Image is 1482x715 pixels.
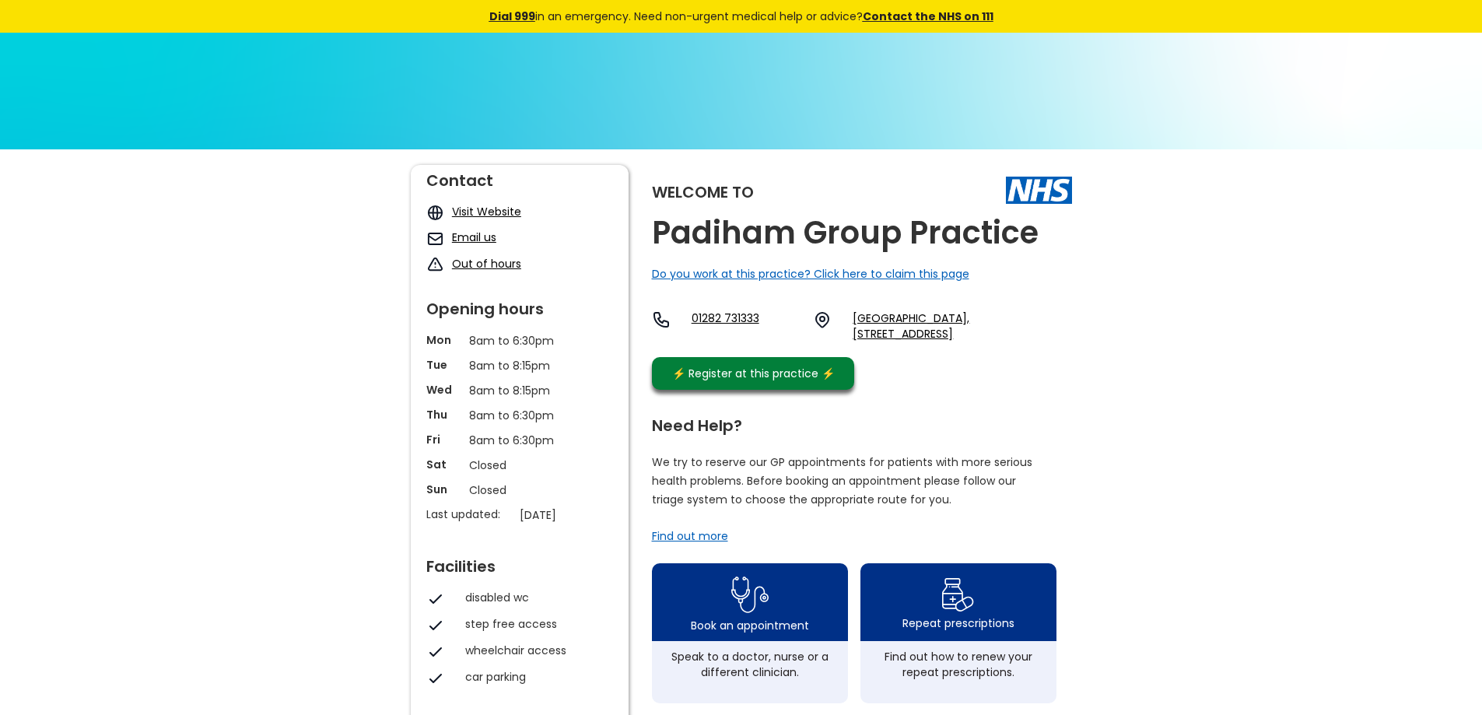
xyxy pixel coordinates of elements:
[469,332,570,349] p: 8am to 6:30pm
[731,572,769,618] img: book appointment icon
[465,616,605,632] div: step free access
[469,407,570,424] p: 8am to 6:30pm
[863,9,993,24] a: Contact the NHS on 111
[426,332,461,348] p: Mon
[652,216,1039,251] h2: Padiham Group Practice
[868,649,1049,680] div: Find out how to renew your repeat prescriptions.
[426,457,461,472] p: Sat
[489,9,535,24] a: Dial 999
[469,482,570,499] p: Closed
[426,357,461,373] p: Tue
[469,382,570,399] p: 8am to 8:15pm
[652,453,1033,509] p: We try to reserve our GP appointments for patients with more serious health problems. Before book...
[426,432,461,447] p: Fri
[652,410,1056,433] div: Need Help?
[452,256,521,272] a: Out of hours
[426,230,444,247] img: mail icon
[465,643,605,658] div: wheelchair access
[692,310,801,342] a: 01282 731333
[465,590,605,605] div: disabled wc
[426,204,444,222] img: globe icon
[652,184,754,200] div: Welcome to
[452,230,496,245] a: Email us
[426,256,444,274] img: exclamation icon
[520,506,621,524] p: [DATE]
[465,669,605,685] div: car parking
[426,506,512,522] p: Last updated:
[1006,177,1072,203] img: The NHS logo
[469,357,570,374] p: 8am to 8:15pm
[860,563,1056,703] a: repeat prescription iconRepeat prescriptionsFind out how to renew your repeat prescriptions.
[426,551,613,574] div: Facilities
[426,407,461,422] p: Thu
[469,457,570,474] p: Closed
[941,574,975,615] img: repeat prescription icon
[664,365,843,382] div: ⚡️ Register at this practice ⚡️
[853,310,1071,342] a: [GEOGRAPHIC_DATA], [STREET_ADDRESS]
[652,310,671,329] img: telephone icon
[652,528,728,544] a: Find out more
[452,204,521,219] a: Visit Website
[691,618,809,633] div: Book an appointment
[426,293,613,317] div: Opening hours
[902,615,1014,631] div: Repeat prescriptions
[660,649,840,680] div: Speak to a doctor, nurse or a different clinician.
[426,482,461,497] p: Sun
[426,382,461,398] p: Wed
[652,563,848,703] a: book appointment icon Book an appointmentSpeak to a doctor, nurse or a different clinician.
[469,432,570,449] p: 8am to 6:30pm
[813,310,832,329] img: practice location icon
[426,165,613,188] div: Contact
[652,357,854,390] a: ⚡️ Register at this practice ⚡️
[652,266,969,282] a: Do you work at this practice? Click here to claim this page
[384,8,1099,25] div: in an emergency. Need non-urgent medical help or advice?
